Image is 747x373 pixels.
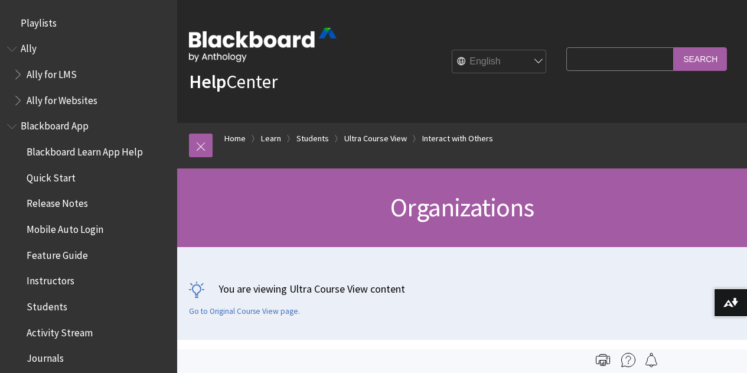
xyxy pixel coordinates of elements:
[27,271,74,287] span: Instructors
[189,281,735,296] p: You are viewing Ultra Course View content
[261,131,281,146] a: Learn
[21,39,37,55] span: Ally
[596,353,610,367] img: Print
[21,116,89,132] span: Blackboard App
[27,323,93,339] span: Activity Stream
[27,297,67,313] span: Students
[27,194,88,210] span: Release Notes
[189,70,278,93] a: HelpCenter
[452,50,547,74] select: Site Language Selector
[344,131,407,146] a: Ultra Course View
[27,64,77,80] span: Ally for LMS
[296,131,329,146] a: Students
[7,13,170,33] nav: Book outline for Playlists
[27,349,64,365] span: Journals
[621,353,635,367] img: More help
[189,306,300,317] a: Go to Original Course View page.
[390,191,534,223] span: Organizations
[422,131,493,146] a: Interact with Others
[27,90,97,106] span: Ally for Websites
[189,28,337,62] img: Blackboard by Anthology
[21,13,57,29] span: Playlists
[644,353,658,367] img: Follow this page
[27,219,103,235] span: Mobile Auto Login
[27,168,76,184] span: Quick Start
[189,70,226,93] strong: Help
[27,245,88,261] span: Feature Guide
[674,47,727,70] input: Search
[7,39,170,111] nav: Book outline for Anthology Ally Help
[224,131,246,146] a: Home
[27,142,143,158] span: Blackboard Learn App Help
